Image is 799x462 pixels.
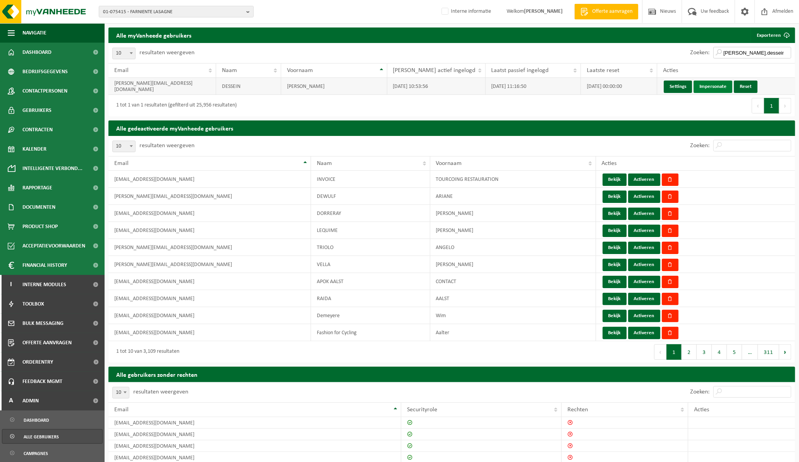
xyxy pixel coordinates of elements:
[393,67,476,74] span: [PERSON_NAME] actief ingelogd
[108,256,311,273] td: [PERSON_NAME][EMAIL_ADDRESS][DOMAIN_NAME]
[311,273,430,290] td: APOK AALST
[112,48,136,59] span: 10
[317,160,332,167] span: Naam
[139,50,194,56] label: resultaten weergeven
[603,225,627,237] button: Bekijk
[281,78,387,95] td: [PERSON_NAME]
[2,446,103,460] a: Campagnes
[628,173,660,186] button: Activeren
[108,324,311,341] td: [EMAIL_ADDRESS][DOMAIN_NAME]
[587,67,619,74] span: Laatste reset
[430,273,596,290] td: CONTACT
[22,139,46,159] span: Kalender
[311,222,430,239] td: LEQUIME
[108,273,311,290] td: [EMAIL_ADDRESS][DOMAIN_NAME]
[108,239,311,256] td: [PERSON_NAME][EMAIL_ADDRESS][DOMAIN_NAME]
[22,62,68,81] span: Bedrijfsgegevens
[287,67,313,74] span: Voornaam
[112,387,129,398] span: 10
[603,293,627,305] button: Bekijk
[628,259,660,271] button: Activeren
[22,294,44,314] span: Toolbox
[22,236,85,256] span: Acceptatievoorwaarden
[216,78,281,95] td: DESSEIN
[311,171,430,188] td: INVOICE
[590,8,634,15] span: Offerte aanvragen
[22,120,53,139] span: Contracten
[628,327,660,339] button: Activeren
[108,171,311,188] td: [EMAIL_ADDRESS][DOMAIN_NAME]
[22,178,52,198] span: Rapportage
[430,205,596,222] td: [PERSON_NAME]
[22,256,67,275] span: Financial History
[407,407,437,413] span: Securityrole
[112,99,237,113] div: 1 tot 1 van 1 resultaten (gefilterd uit 25,956 resultaten)
[311,307,430,324] td: Demeyere
[8,391,15,410] span: A
[430,171,596,188] td: TOURCOING RESTAURATION
[311,324,430,341] td: Fashion for Cycling
[667,344,682,360] button: 1
[628,225,660,237] button: Activeren
[113,48,135,59] span: 10
[430,222,596,239] td: [PERSON_NAME]
[22,101,52,120] span: Gebruikers
[603,259,627,271] button: Bekijk
[22,352,88,372] span: Orderentry Goedkeuring
[694,407,709,413] span: Acties
[654,344,667,360] button: Previous
[712,344,727,360] button: 4
[108,307,311,324] td: [EMAIL_ADDRESS][DOMAIN_NAME]
[742,344,758,360] span: …
[751,27,794,43] a: Exporteren
[603,327,627,339] button: Bekijk
[311,205,430,222] td: DORRERAY
[22,372,62,391] span: Feedback MGMT
[567,407,588,413] span: Rechten
[112,345,179,359] div: 1 tot 10 van 3,109 resultaten
[694,81,732,93] a: Impersonate
[108,367,795,382] h2: Alle gebruikers zonder rechten
[139,143,194,149] label: resultaten weergeven
[24,429,59,444] span: Alle gebruikers
[108,440,401,452] td: [EMAIL_ADDRESS][DOMAIN_NAME]
[690,50,710,56] label: Zoeken:
[99,6,254,17] button: 01-075415 - FARNIENTE LASAGNE
[103,6,243,18] span: 01-075415 - FARNIENTE LASAGNE
[22,275,66,294] span: Interne modules
[22,217,58,236] span: Product Shop
[133,389,188,395] label: resultaten weergeven
[311,188,430,205] td: DEWULF
[758,344,779,360] button: 311
[108,290,311,307] td: [EMAIL_ADDRESS][DOMAIN_NAME]
[108,417,401,429] td: [EMAIL_ADDRESS][DOMAIN_NAME]
[108,188,311,205] td: [PERSON_NAME][EMAIL_ADDRESS][DOMAIN_NAME]
[727,344,742,360] button: 5
[663,67,678,74] span: Acties
[440,6,491,17] label: Interne informatie
[2,412,103,427] a: Dashboard
[22,23,46,43] span: Navigatie
[664,81,692,93] a: Settings
[436,160,462,167] span: Voornaam
[491,67,549,74] span: Laatst passief ingelogd
[628,208,660,220] button: Activeren
[430,290,596,307] td: AALST
[114,160,129,167] span: Email
[22,333,72,352] span: Offerte aanvragen
[574,4,638,19] a: Offerte aanvragen
[311,290,430,307] td: RAIDA
[603,208,627,220] button: Bekijk
[764,98,779,113] button: 1
[108,205,311,222] td: [EMAIL_ADDRESS][DOMAIN_NAME]
[779,98,791,113] button: Next
[628,310,660,322] button: Activeren
[22,391,39,410] span: Admin
[690,389,710,395] label: Zoeken:
[22,198,55,217] span: Documenten
[430,307,596,324] td: Wim
[114,407,129,413] span: Email
[430,256,596,273] td: [PERSON_NAME]
[24,413,49,428] span: Dashboard
[752,98,764,113] button: Previous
